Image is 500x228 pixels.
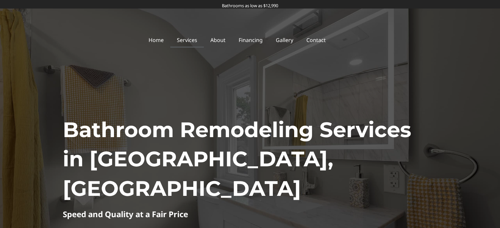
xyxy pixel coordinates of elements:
a: Gallery [269,32,300,48]
a: Services [170,32,204,48]
h1: Bathroom Remodeling Services in [GEOGRAPHIC_DATA], [GEOGRAPHIC_DATA] [63,115,438,203]
a: Financing [232,32,269,48]
strong: Speed and Quality at a Fair Price [63,209,188,219]
a: Home [142,32,170,48]
a: About [204,32,232,48]
a: Contact [300,32,332,48]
